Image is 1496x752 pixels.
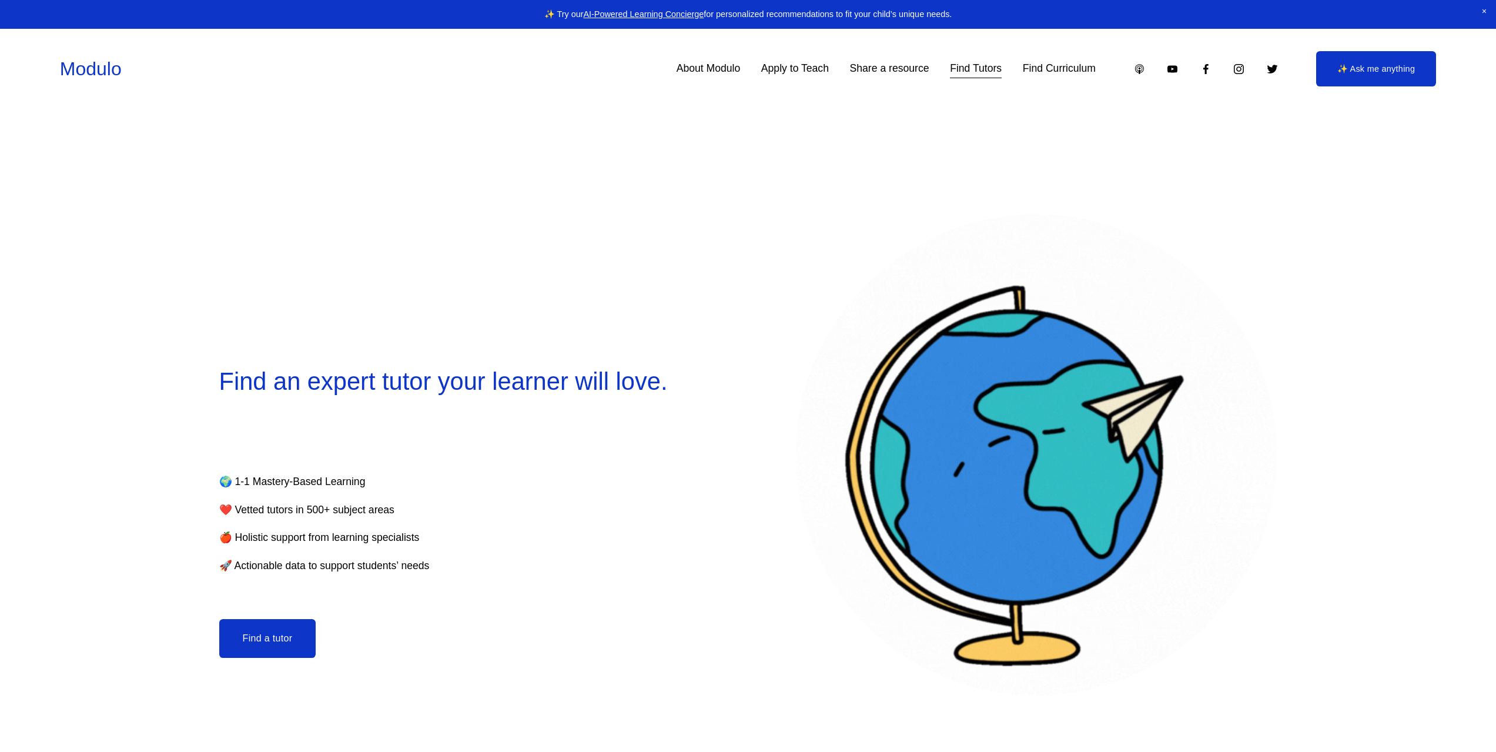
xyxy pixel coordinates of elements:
[583,9,704,19] a: AI-Powered Learning Concierge
[677,59,741,79] a: About Modulo
[219,529,657,547] p: 🍎 Holistic support from learning specialists
[1266,63,1279,75] a: Twitter
[219,473,657,492] p: 🌍 1-1 Mastery-Based Learning
[219,557,657,576] p: 🚀 Actionable data to support students’ needs
[60,58,122,79] a: Modulo
[1133,63,1146,75] a: Apple Podcasts
[219,619,316,658] button: Find a tutor
[1023,59,1096,79] a: Find Curriculum
[1316,51,1436,86] a: ✨ Ask me anything
[1200,63,1212,75] a: Facebook
[219,501,657,520] p: ❤️ Vetted tutors in 500+ subject areas
[219,366,701,398] h2: Find an expert tutor your learner will love.
[1166,63,1179,75] a: YouTube
[850,59,929,79] a: Share a resource
[1233,63,1245,75] a: Instagram
[950,59,1002,79] a: Find Tutors
[761,59,829,79] a: Apply to Teach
